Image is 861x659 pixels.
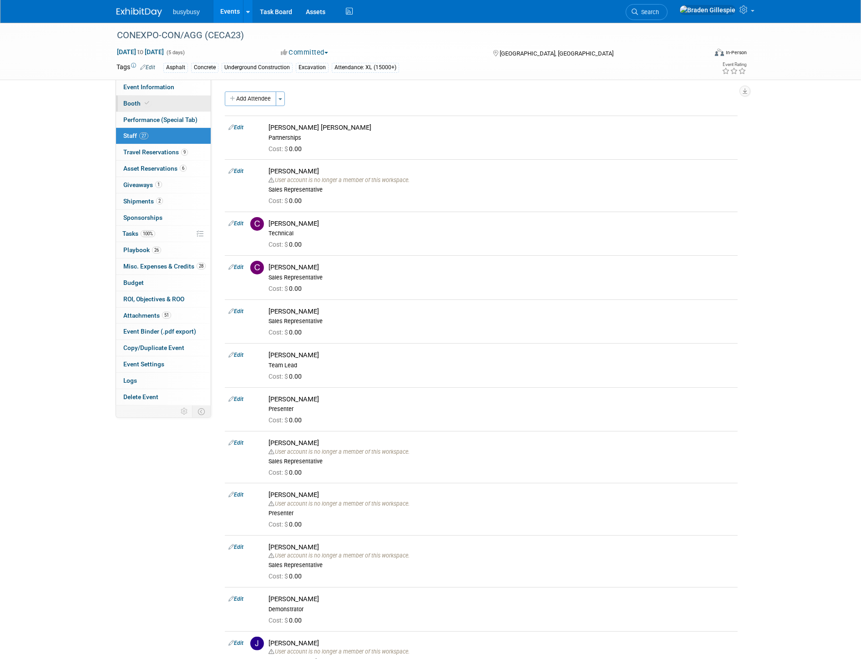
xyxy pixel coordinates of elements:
[268,491,734,499] div: [PERSON_NAME]
[140,64,155,71] a: Edit
[268,241,289,248] span: Cost: $
[296,63,329,72] div: Excavation
[268,447,734,456] div: User account is no longer a member of this workspace.
[268,510,734,517] div: Presenter
[268,562,734,569] div: Sales Representative
[116,389,211,405] a: Delete Event
[268,416,289,424] span: Cost: $
[268,499,734,507] div: User account is no longer a member of this workspace.
[145,101,149,106] i: Booth reservation complete
[180,165,187,172] span: 6
[268,416,305,424] span: 0.00
[228,396,243,402] a: Edit
[268,145,289,152] span: Cost: $
[268,573,305,580] span: 0.00
[116,356,211,372] a: Event Settings
[228,640,243,646] a: Edit
[268,123,734,132] div: [PERSON_NAME] [PERSON_NAME]
[228,308,243,314] a: Edit
[116,275,211,291] a: Budget
[268,458,734,465] div: Sales Representative
[173,8,200,15] span: busybusy
[332,63,399,72] div: Attendance: XL (15000+)
[268,551,734,559] div: User account is no longer a member of this workspace.
[123,246,161,253] span: Playbook
[123,279,144,286] span: Budget
[268,318,734,325] div: Sales Representative
[162,312,171,319] span: 51
[141,230,155,237] span: 100%
[268,285,289,292] span: Cost: $
[116,193,211,209] a: Shipments2
[278,48,332,57] button: Committed
[228,492,243,498] a: Edit
[123,214,162,221] span: Sponsorships
[116,291,211,307] a: ROI, Objectives & ROO
[123,344,184,351] span: Copy/Duplicate Event
[116,161,211,177] a: Asset Reservations6
[177,406,192,417] td: Personalize Event Tab Strip
[122,230,155,237] span: Tasks
[123,328,196,335] span: Event Binder (.pdf export)
[228,440,243,446] a: Edit
[268,197,289,204] span: Cost: $
[225,91,276,106] button: Add Attendee
[116,242,211,258] a: Playbook26
[123,83,174,91] span: Event Information
[116,144,211,160] a: Travel Reservations9
[250,637,264,650] img: J.jpg
[116,8,162,17] img: ExhibitDay
[268,439,734,447] div: [PERSON_NAME]
[268,167,734,176] div: [PERSON_NAME]
[268,263,734,272] div: [PERSON_NAME]
[268,362,734,369] div: Team Lead
[722,62,746,67] div: Event Rating
[268,351,734,360] div: [PERSON_NAME]
[250,217,264,231] img: C.jpg
[116,62,155,73] td: Tags
[268,285,305,292] span: 0.00
[268,145,305,152] span: 0.00
[123,360,164,368] span: Event Settings
[268,197,305,204] span: 0.00
[116,324,211,340] a: Event Binder (.pdf export)
[268,329,305,336] span: 0.00
[116,259,211,274] a: Misc. Expenses & Credits28
[116,177,211,193] a: Giveaways1
[116,128,211,144] a: Staff27
[268,617,305,624] span: 0.00
[123,295,184,303] span: ROI, Objectives & ROO
[268,617,289,624] span: Cost: $
[268,373,289,380] span: Cost: $
[653,47,747,61] div: Event Format
[268,230,734,237] div: Technical
[156,198,163,204] span: 2
[268,595,734,603] div: [PERSON_NAME]
[123,263,206,270] span: Misc. Expenses & Credits
[116,96,211,112] a: Booth
[626,4,668,20] a: Search
[250,261,264,274] img: C.jpg
[228,220,243,227] a: Edit
[123,132,148,139] span: Staff
[268,469,289,476] span: Cost: $
[268,521,305,528] span: 0.00
[268,329,289,336] span: Cost: $
[116,48,164,56] span: [DATE] [DATE]
[116,373,211,389] a: Logs
[152,247,161,253] span: 26
[268,543,734,552] div: [PERSON_NAME]
[268,274,734,281] div: Sales Representative
[192,406,211,417] td: Toggle Event Tabs
[228,352,243,358] a: Edit
[123,312,171,319] span: Attachments
[116,308,211,324] a: Attachments51
[679,5,736,15] img: Braden Gillespie
[123,148,188,156] span: Travel Reservations
[268,373,305,380] span: 0.00
[123,377,137,384] span: Logs
[155,181,162,188] span: 1
[228,544,243,550] a: Edit
[268,606,734,613] div: Demonstrator
[123,100,151,107] span: Booth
